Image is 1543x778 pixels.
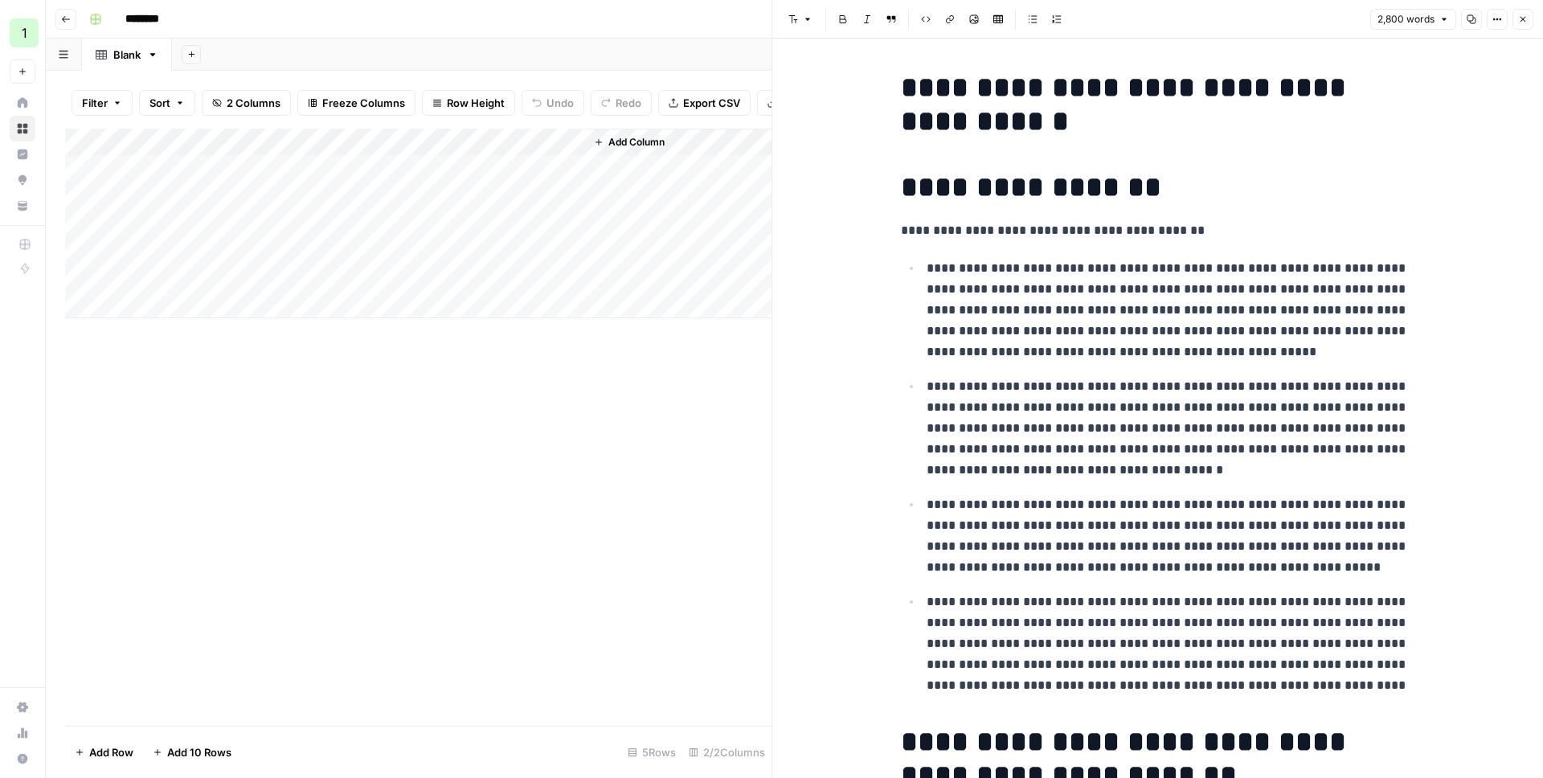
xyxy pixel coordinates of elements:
button: Add Column [587,132,671,153]
a: Browse [10,116,35,141]
div: Blank [113,47,141,63]
div: 2/2 Columns [682,739,771,765]
span: Row Height [447,95,505,111]
button: Sort [139,90,195,116]
button: 2 Columns [202,90,291,116]
span: Add Column [608,135,665,149]
span: Sort [149,95,170,111]
span: 2 Columns [227,95,280,111]
button: Redo [591,90,652,116]
span: Export CSV [683,95,740,111]
button: Row Height [422,90,515,116]
a: Your Data [10,193,35,219]
a: Insights [10,141,35,167]
span: Redo [616,95,641,111]
button: Help + Support [10,746,35,772]
a: Usage [10,720,35,746]
a: Opportunities [10,167,35,193]
div: 5 Rows [621,739,682,765]
button: Add 10 Rows [143,739,241,765]
span: Add 10 Rows [167,744,231,760]
span: Add Row [89,744,133,760]
button: 2,800 words [1370,9,1456,30]
span: Undo [546,95,574,111]
button: Export CSV [658,90,751,116]
span: 1 [22,23,27,43]
span: 2,800 words [1377,12,1435,27]
button: Freeze Columns [297,90,415,116]
span: Freeze Columns [322,95,405,111]
button: Undo [522,90,584,116]
a: Settings [10,694,35,720]
a: Blank [82,39,172,71]
button: Filter [72,90,133,116]
span: Filter [82,95,108,111]
button: Workspace: 1ma [10,13,35,53]
button: Add Row [65,739,143,765]
a: Home [10,90,35,116]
